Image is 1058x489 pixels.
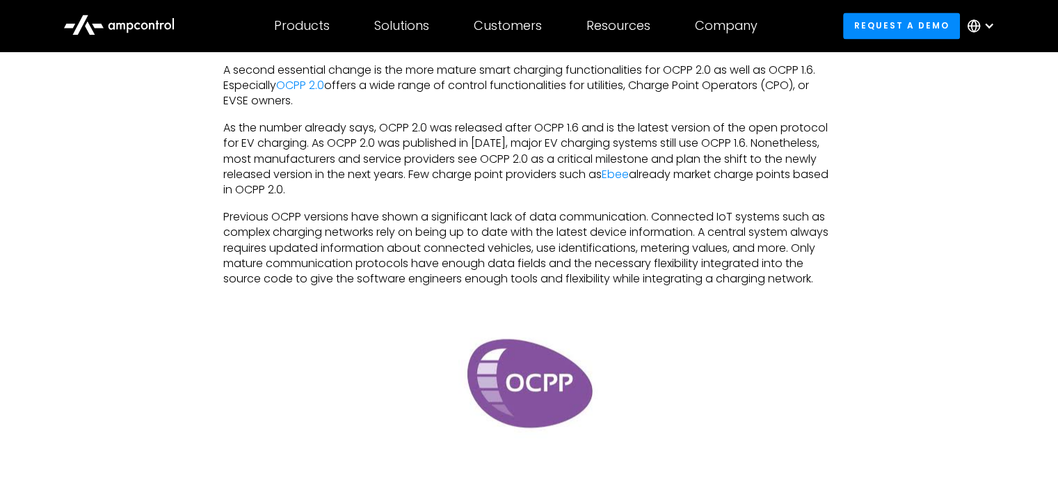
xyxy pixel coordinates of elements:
[374,18,429,33] div: Solutions
[223,63,835,109] p: A second essential change is the more mature smart charging functionalities for OCPP 2.0 as well ...
[586,18,650,33] div: Resources
[276,77,324,93] a: OCPP 2.0
[474,18,542,33] div: Customers
[695,18,758,33] div: Company
[223,209,835,287] p: Previous OCPP versions have shown a significant lack of data communication. Connected IoT systems...
[602,166,629,182] a: Ebee
[274,18,330,33] div: Products
[425,326,634,443] img: ocpp logo
[843,13,960,38] a: Request a demo
[223,120,835,198] p: As the number already says, OCPP 2.0 was released after OCPP 1.6 and is the latest version of the...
